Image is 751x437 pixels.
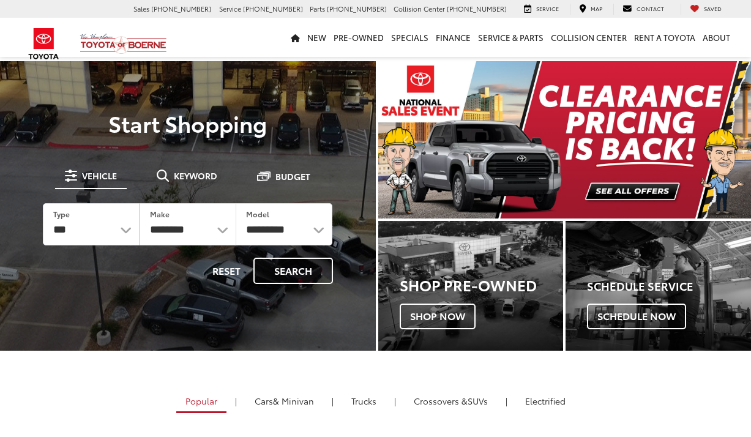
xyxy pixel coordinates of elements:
[176,390,226,413] a: Popular
[447,4,507,13] span: [PHONE_NUMBER]
[699,18,734,57] a: About
[330,18,387,57] a: Pre-Owned
[566,221,751,351] div: Toyota
[536,4,559,12] span: Service
[275,172,310,181] span: Budget
[174,171,217,180] span: Keyword
[547,18,630,57] a: Collision Center
[273,395,314,407] span: & Minivan
[394,4,445,13] span: Collision Center
[53,209,70,219] label: Type
[566,221,751,351] a: Schedule Service Schedule Now
[570,4,611,15] a: Map
[637,4,664,12] span: Contact
[21,24,67,64] img: Toyota
[681,4,731,15] a: My Saved Vehicles
[400,277,564,293] h3: Shop Pre-Owned
[516,390,575,411] a: Electrified
[400,304,476,329] span: Shop Now
[287,18,304,57] a: Home
[378,221,564,351] div: Toyota
[327,4,387,13] span: [PHONE_NUMBER]
[387,18,432,57] a: Specials
[245,390,323,411] a: Cars
[405,390,497,411] a: SUVs
[414,395,468,407] span: Crossovers &
[591,4,602,12] span: Map
[630,18,699,57] a: Rent a Toyota
[26,111,350,135] p: Start Shopping
[695,86,751,194] button: Click to view next picture.
[342,390,386,411] a: Trucks
[310,4,325,13] span: Parts
[151,4,211,13] span: [PHONE_NUMBER]
[246,209,269,219] label: Model
[587,280,751,293] h4: Schedule Service
[704,4,722,12] span: Saved
[613,4,673,15] a: Contact
[391,395,399,407] li: |
[150,209,170,219] label: Make
[232,395,240,407] li: |
[515,4,568,15] a: Service
[329,395,337,407] li: |
[133,4,149,13] span: Sales
[243,4,303,13] span: [PHONE_NUMBER]
[503,395,510,407] li: |
[219,4,241,13] span: Service
[587,304,686,329] span: Schedule Now
[80,33,167,54] img: Vic Vaughan Toyota of Boerne
[253,258,333,284] button: Search
[82,171,117,180] span: Vehicle
[474,18,547,57] a: Service & Parts: Opens in a new tab
[304,18,330,57] a: New
[378,86,434,194] button: Click to view previous picture.
[378,221,564,351] a: Shop Pre-Owned Shop Now
[432,18,474,57] a: Finance
[202,258,251,284] button: Reset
